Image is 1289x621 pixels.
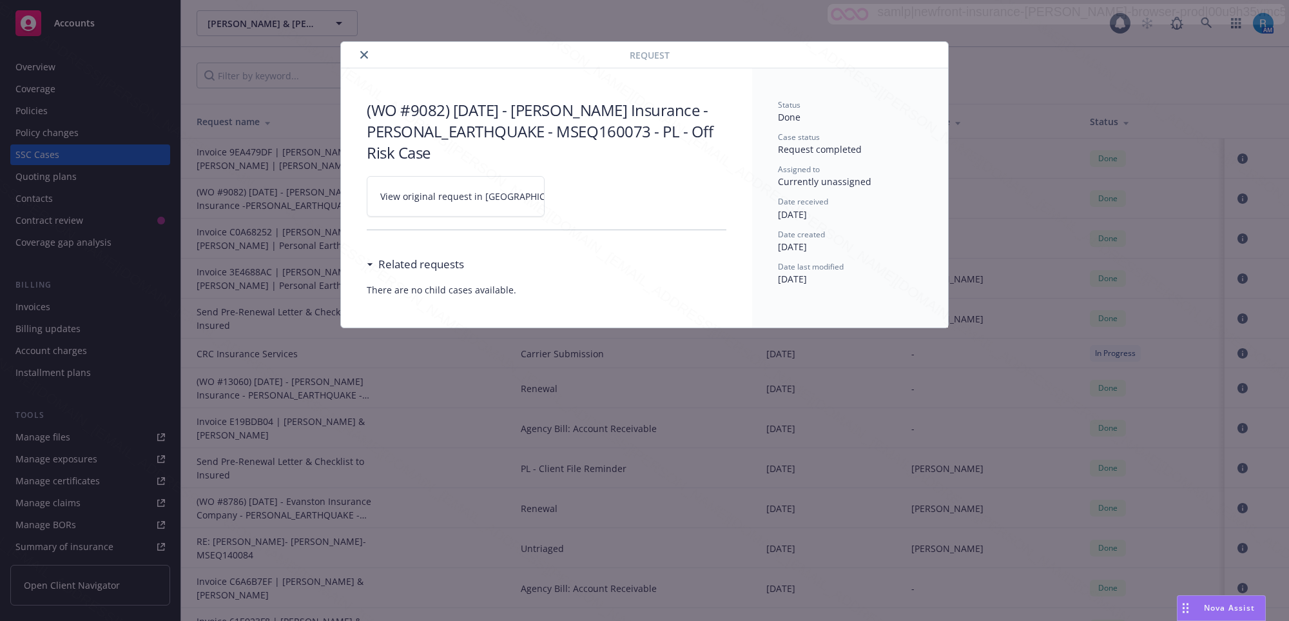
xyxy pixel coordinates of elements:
span: Currently unassigned [778,175,871,188]
button: close [356,47,372,63]
span: Date created [778,229,825,240]
span: Date received [778,196,828,207]
h3: Related requests [378,256,464,273]
a: View original request in [GEOGRAPHIC_DATA] [367,176,545,217]
div: Related requests [367,256,464,273]
div: Drag to move [1178,596,1194,620]
span: Done [778,111,800,123]
span: View original request in [GEOGRAPHIC_DATA] [380,190,576,203]
span: Status [778,99,800,110]
span: [DATE] [778,273,807,285]
span: Request completed [778,143,862,155]
span: Nova Assist [1204,602,1255,613]
span: Request [630,48,670,62]
span: Date last modified [778,261,844,272]
span: [DATE] [778,241,807,253]
span: Assigned to [778,164,820,175]
h3: (WO #9082) [DATE] - [PERSON_NAME] Insurance -PERSONAL_EARTHQUAKE - MSEQ160073 - PL - Off Risk Case [367,99,726,163]
span: There are no child cases available. [367,283,726,297]
span: Case status [778,132,820,143]
span: [DATE] [778,208,807,221]
button: Nova Assist [1177,595,1266,621]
